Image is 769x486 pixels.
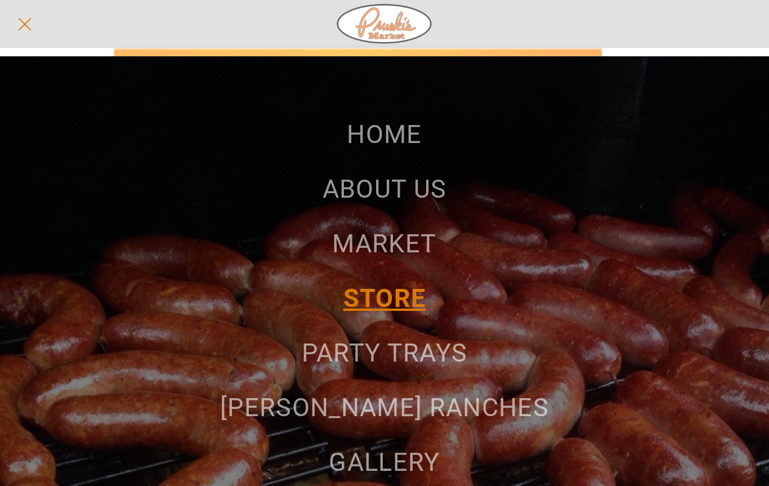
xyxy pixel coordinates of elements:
a: MARKET [114,216,655,271]
a: HOME [114,107,655,162]
a: [PERSON_NAME] RANCHES [114,380,655,435]
a: STORE [114,271,655,326]
button: menu [10,10,39,39]
a: ABOUT US [114,162,655,216]
a: PARTY TRAYS [114,326,655,380]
